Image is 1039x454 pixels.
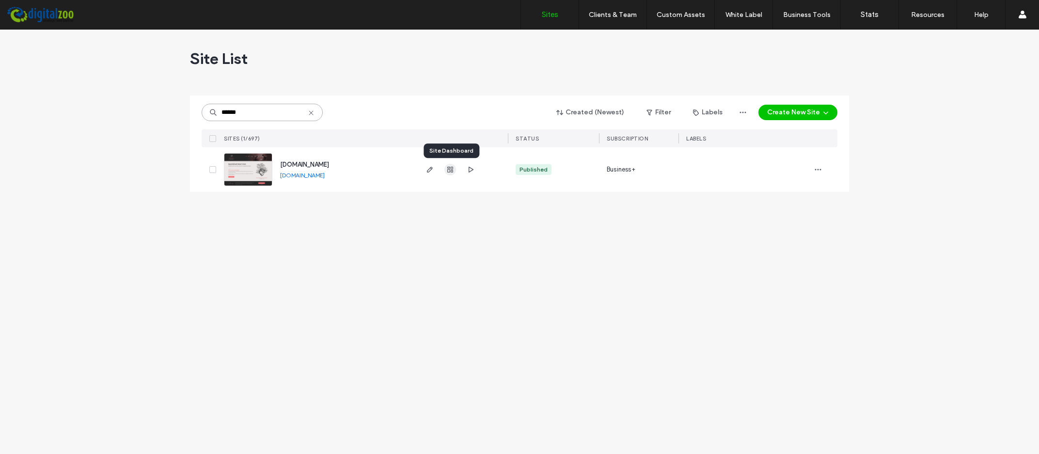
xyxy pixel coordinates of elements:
span: LABELS [686,135,706,142]
label: Clients & Team [589,11,637,19]
button: Filter [637,105,680,120]
span: Help [22,7,42,16]
div: Site Dashboard [424,143,479,158]
span: SUBSCRIPTION [607,135,648,142]
label: Resources [911,11,945,19]
label: White Label [725,11,762,19]
label: Stats [861,10,879,19]
div: Published [519,165,548,174]
span: Site List [190,49,248,68]
button: Create New Site [758,105,837,120]
span: STATUS [516,135,539,142]
button: Labels [684,105,731,120]
label: Help [974,11,989,19]
label: Sites [542,10,558,19]
label: Business Tools [783,11,831,19]
span: Business+ [607,165,635,174]
button: Created (Newest) [548,105,633,120]
label: Custom Assets [657,11,705,19]
span: SITES (1/697) [224,135,260,142]
a: [DOMAIN_NAME] [280,172,325,179]
a: [DOMAIN_NAME] [280,161,329,168]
